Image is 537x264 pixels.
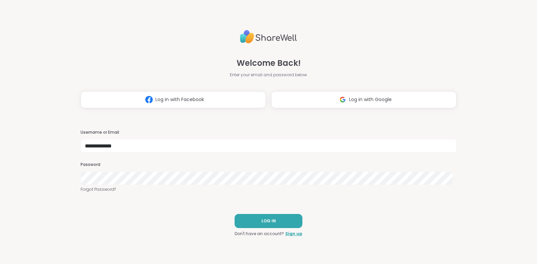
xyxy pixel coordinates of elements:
[336,93,349,106] img: ShareWell Logomark
[235,231,284,237] span: Don't have an account?
[271,91,456,108] button: Log in with Google
[261,218,276,224] span: LOG IN
[349,96,392,103] span: Log in with Google
[81,130,456,135] h3: Username or Email
[235,214,302,228] button: LOG IN
[230,72,307,78] span: Enter your email and password below
[81,186,456,192] a: Forgot Password?
[143,93,155,106] img: ShareWell Logomark
[81,91,266,108] button: Log in with Facebook
[240,27,297,46] img: ShareWell Logo
[155,96,204,103] span: Log in with Facebook
[81,162,456,168] h3: Password
[285,231,302,237] a: Sign up
[237,57,301,69] span: Welcome Back!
